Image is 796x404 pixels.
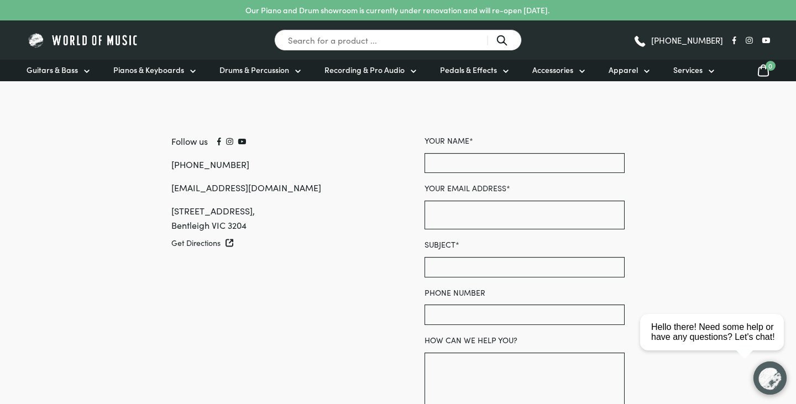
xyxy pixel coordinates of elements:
[274,29,522,51] input: Search for a product ...
[171,158,249,170] a: [PHONE_NUMBER]
[324,64,405,76] span: Recording & Pro Audio
[425,134,625,153] label: Your name
[651,36,723,44] span: [PHONE_NUMBER]
[532,64,573,76] span: Accessories
[113,64,184,76] span: Pianos & Keyboards
[633,32,723,49] a: [PHONE_NUMBER]
[245,4,549,16] p: Our Piano and Drum showroom is currently under renovation and will re-open [DATE].
[171,134,371,149] div: Follow us
[425,182,625,201] label: Your email address
[425,286,625,305] label: Phone number
[673,64,703,76] span: Services
[27,64,78,76] span: Guitars & Bass
[636,282,796,404] iframe: Chat with our support team
[171,237,371,249] a: Get Directions
[171,204,371,233] div: [STREET_ADDRESS], Bentleigh VIC 3204
[171,181,321,193] a: [EMAIL_ADDRESS][DOMAIN_NAME]
[425,238,625,257] label: Subject
[425,334,625,353] label: How can we help you?
[440,64,497,76] span: Pedals & Effects
[27,32,140,49] img: World of Music
[766,61,776,71] span: 0
[219,64,289,76] span: Drums & Percussion
[609,64,638,76] span: Apparel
